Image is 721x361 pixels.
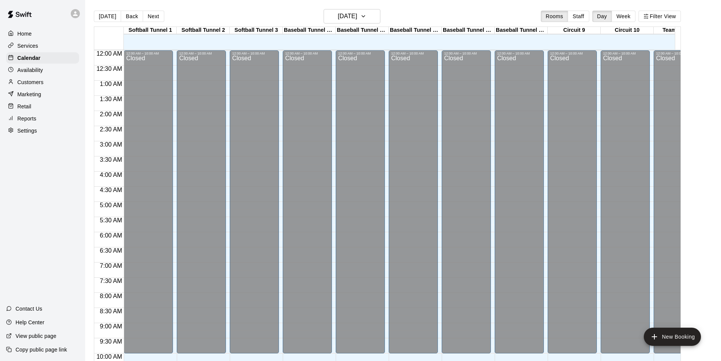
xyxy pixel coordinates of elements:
[124,27,177,34] div: Softball Tunnel 1
[601,50,650,353] div: 12:00 AM – 10:00 AM: Closed
[6,101,79,112] div: Retail
[497,55,542,356] div: Closed
[6,113,79,124] a: Reports
[495,50,544,353] div: 12:00 AM – 10:00 AM: Closed
[17,54,40,62] p: Calendar
[16,305,42,313] p: Contact Us
[17,103,31,110] p: Retail
[98,187,124,193] span: 4:30 AM
[6,64,79,76] a: Availability
[98,263,124,269] span: 7:00 AM
[285,55,330,356] div: Closed
[612,11,635,22] button: Week
[98,217,124,223] span: 5:30 AM
[336,50,385,353] div: 12:00 AM – 10:00 AM: Closed
[338,55,383,356] div: Closed
[17,78,44,86] p: Customers
[124,50,173,353] div: 12:00 AM – 10:00 AM: Closed
[98,156,124,163] span: 3:30 AM
[550,55,595,356] div: Closed
[17,91,41,98] p: Marketing
[230,27,283,34] div: Softball Tunnel 3
[6,40,79,52] a: Services
[495,27,548,34] div: Baseball Tunnel 8 (Mound)
[126,52,171,55] div: 12:00 AM – 10:00 AM
[592,11,612,22] button: Day
[6,89,79,100] a: Marketing
[17,42,38,50] p: Services
[389,27,442,34] div: Baseball Tunnel 6 (Machine)
[126,55,171,356] div: Closed
[16,332,56,340] p: View public page
[444,52,489,55] div: 12:00 AM – 10:00 AM
[603,52,648,55] div: 12:00 AM – 10:00 AM
[98,96,124,102] span: 1:30 AM
[98,111,124,117] span: 2:00 AM
[17,66,43,74] p: Availability
[98,308,124,314] span: 8:30 AM
[232,52,277,55] div: 12:00 AM – 10:00 AM
[177,27,230,34] div: Softball Tunnel 2
[283,27,336,34] div: Baseball Tunnel 4 (Machine)
[232,55,277,356] div: Closed
[177,50,226,353] div: 12:00 AM – 10:00 AM: Closed
[389,50,438,353] div: 12:00 AM – 10:00 AM: Closed
[16,319,44,326] p: Help Center
[98,323,124,330] span: 9:00 AM
[94,11,121,22] button: [DATE]
[497,52,542,55] div: 12:00 AM – 10:00 AM
[6,125,79,136] a: Settings
[568,11,589,22] button: Staff
[644,328,701,346] button: add
[548,50,597,353] div: 12:00 AM – 10:00 AM: Closed
[98,338,124,345] span: 9:30 AM
[98,293,124,299] span: 8:00 AM
[6,52,79,64] a: Calendar
[444,55,489,356] div: Closed
[121,11,143,22] button: Back
[283,50,332,353] div: 12:00 AM – 10:00 AM: Closed
[6,28,79,39] a: Home
[98,202,124,208] span: 5:00 AM
[98,81,124,87] span: 1:00 AM
[98,126,124,133] span: 2:30 AM
[391,55,436,356] div: Closed
[603,55,648,356] div: Closed
[98,172,124,178] span: 4:00 AM
[324,9,380,23] button: [DATE]
[179,52,224,55] div: 12:00 AM – 10:00 AM
[98,232,124,239] span: 6:00 AM
[16,346,67,353] p: Copy public page link
[98,278,124,284] span: 7:30 AM
[654,27,707,34] div: Team Room 1
[6,77,79,88] a: Customers
[179,55,224,356] div: Closed
[285,52,330,55] div: 12:00 AM – 10:00 AM
[98,247,124,254] span: 6:30 AM
[17,127,37,134] p: Settings
[230,50,279,353] div: 12:00 AM – 10:00 AM: Closed
[654,50,703,353] div: 12:00 AM – 10:00 AM: Closed
[550,52,595,55] div: 12:00 AM – 10:00 AM
[541,11,568,22] button: Rooms
[442,50,491,353] div: 12:00 AM – 10:00 AM: Closed
[391,52,436,55] div: 12:00 AM – 10:00 AM
[336,27,389,34] div: Baseball Tunnel 5 (Machine)
[17,115,36,122] p: Reports
[95,66,124,72] span: 12:30 AM
[95,50,124,57] span: 12:00 AM
[338,52,383,55] div: 12:00 AM – 10:00 AM
[98,141,124,148] span: 3:00 AM
[548,27,601,34] div: Circuit 9
[656,52,701,55] div: 12:00 AM – 10:00 AM
[638,11,681,22] button: Filter View
[143,11,164,22] button: Next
